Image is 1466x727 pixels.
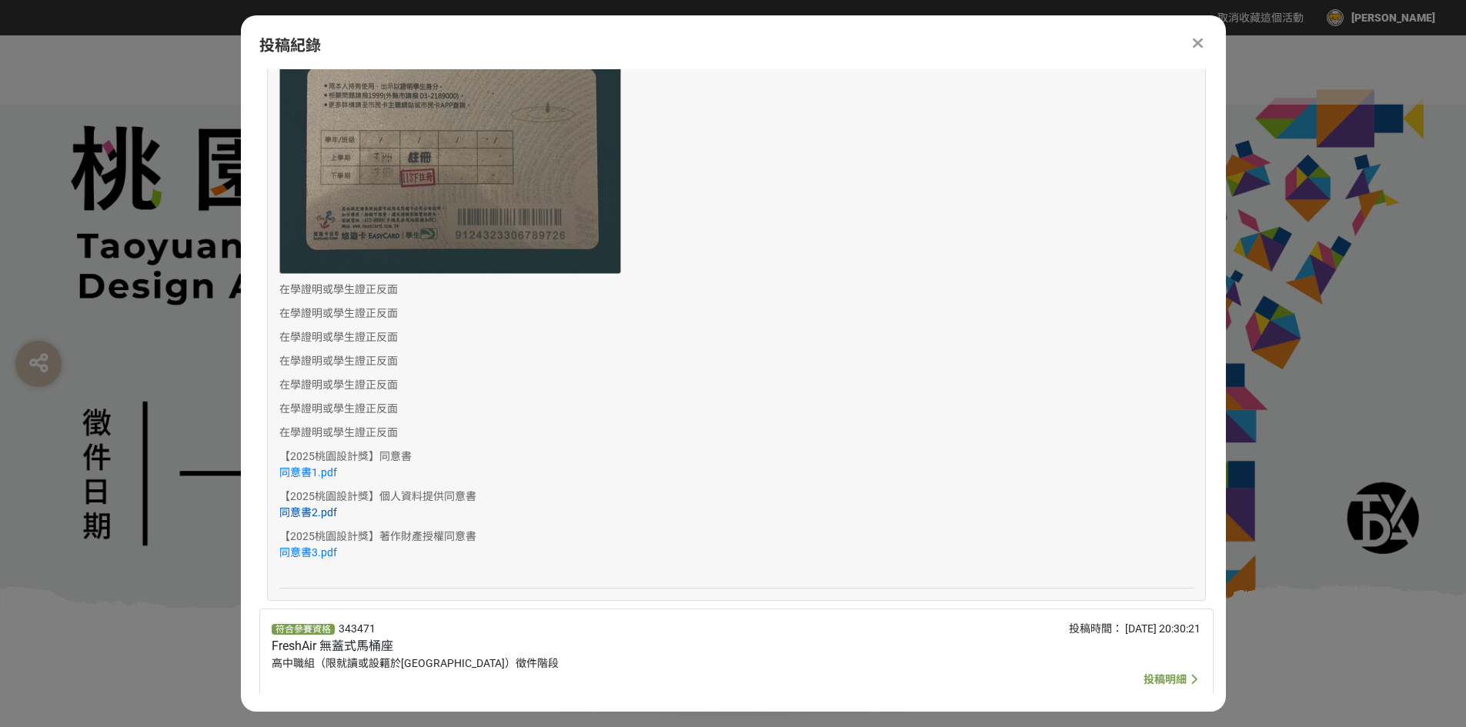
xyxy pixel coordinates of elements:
span: 在學證明或學生證正反面 [279,331,398,343]
span: 投稿時間： [DATE] 20:30:21 [1069,622,1201,635]
span: FreshAir 無蓋式馬桶座 [272,639,393,653]
span: 取消收藏這個活動 [1217,12,1304,24]
span: 高中職組（限就讀或設籍於[GEOGRAPHIC_DATA]）徵件階段 [272,657,559,669]
a: 同意書2.pdf [279,506,337,519]
span: 【2025桃園設計獎】個人資料提供同意書 [279,490,476,502]
span: 【2025桃園設計獎】同意書 [279,450,412,462]
div: 投稿紀錄 [259,34,1207,57]
span: 符合參賽資格 [272,624,335,635]
a: 同意書1.pdf [279,466,337,479]
span: 【2025桃園設計獎】著作財產授權同意書 [279,530,476,542]
span: 在學證明或學生證正反面 [279,283,398,295]
span: 343471 [339,622,376,635]
span: 在學證明或學生證正反面 [279,426,398,439]
span: 投稿明細 [1144,673,1187,685]
span: 在學證明或學生證正反面 [279,379,398,391]
span: 在學證明或學生證正反面 [279,355,398,367]
span: 在學證明或學生證正反面 [279,402,398,415]
span: 在學證明或學生證正反面 [279,307,398,319]
a: 同意書3.pdf [279,546,337,559]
